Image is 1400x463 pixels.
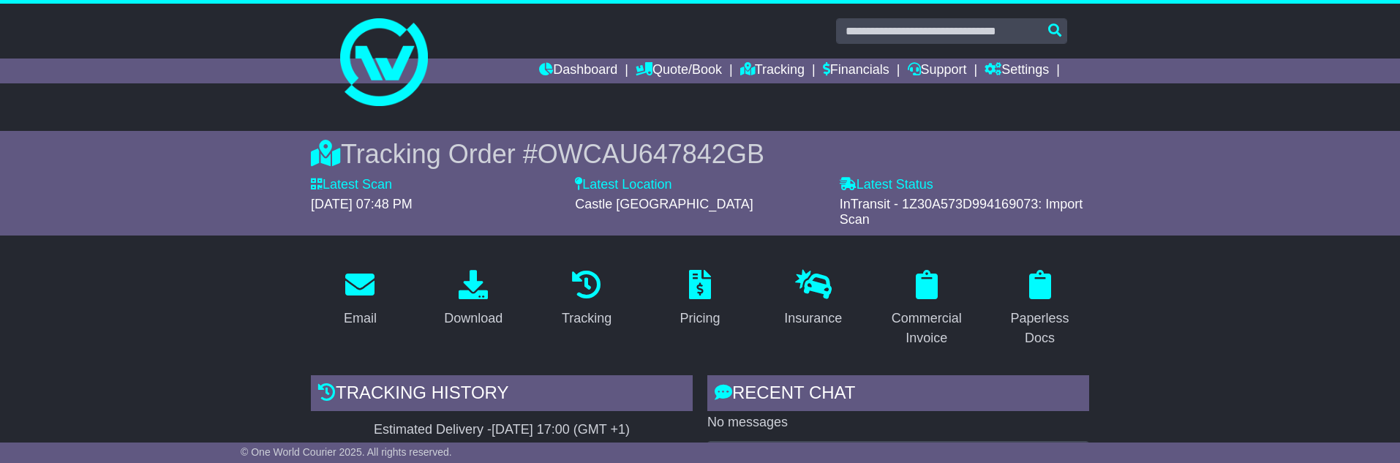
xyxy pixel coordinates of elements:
div: Paperless Docs [1000,309,1080,348]
div: Tracking Order # [311,138,1089,170]
label: Latest Status [840,177,933,193]
div: Commercial Invoice [887,309,966,348]
div: Estimated Delivery - [311,422,693,438]
span: InTransit - 1Z30A573D994169073: Import Scan [840,197,1083,227]
div: Insurance [784,309,842,328]
a: Dashboard [539,59,617,83]
span: OWCAU647842GB [538,139,764,169]
a: Financials [823,59,889,83]
a: Commercial Invoice [877,265,976,353]
label: Latest Scan [311,177,392,193]
div: Tracking [562,309,611,328]
p: No messages [707,415,1089,431]
a: Email [334,265,386,334]
label: Latest Location [575,177,671,193]
a: Pricing [670,265,729,334]
a: Tracking [740,59,805,83]
a: Quote/Book [636,59,722,83]
a: Insurance [775,265,851,334]
a: Tracking [552,265,621,334]
span: [DATE] 07:48 PM [311,197,413,211]
div: Email [344,309,377,328]
div: Download [444,309,503,328]
span: © One World Courier 2025. All rights reserved. [241,446,452,458]
a: Download [434,265,512,334]
div: RECENT CHAT [707,375,1089,415]
a: Support [908,59,967,83]
span: Castle [GEOGRAPHIC_DATA] [575,197,753,211]
a: Paperless Docs [990,265,1089,353]
div: Pricing [680,309,720,328]
a: Settings [985,59,1049,83]
div: Tracking history [311,375,693,415]
div: [DATE] 17:00 (GMT +1) [492,422,630,438]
